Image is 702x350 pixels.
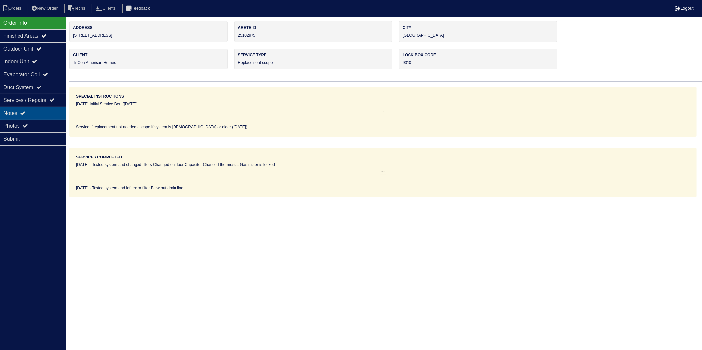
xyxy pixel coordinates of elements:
[675,6,694,11] a: Logout
[28,4,63,13] li: New Order
[92,4,121,13] li: Clients
[69,21,228,42] div: [STREET_ADDRESS]
[122,4,155,13] li: Feedback
[76,162,690,168] div: [DATE] - Tested system and changed filters Changed outdoor Capacitor Changed thermostat Gas meter...
[73,52,224,58] label: Client
[64,4,91,13] li: Techs
[28,6,63,11] a: New Order
[92,6,121,11] a: Clients
[403,52,554,58] label: Lock box code
[234,49,393,69] div: Replacement scope
[76,93,124,99] label: Special Instructions
[76,185,690,191] div: [DATE] - Tested system and left extra filter Blew out drain line
[238,52,389,58] label: Service Type
[76,101,690,107] div: [DATE] Initial Service Ben ([DATE])
[76,154,122,160] label: Services Completed
[234,21,393,42] div: 25102975
[399,49,557,69] div: 9310
[64,6,91,11] a: Techs
[73,25,224,31] label: Address
[69,49,228,69] div: TriCon American Homes
[403,25,554,31] label: City
[76,124,690,130] div: Service if replacement not needed - scope if system is [DEMOGRAPHIC_DATA] or older ([DATE])
[238,25,389,31] label: Arete ID
[399,21,557,42] div: [GEOGRAPHIC_DATA]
